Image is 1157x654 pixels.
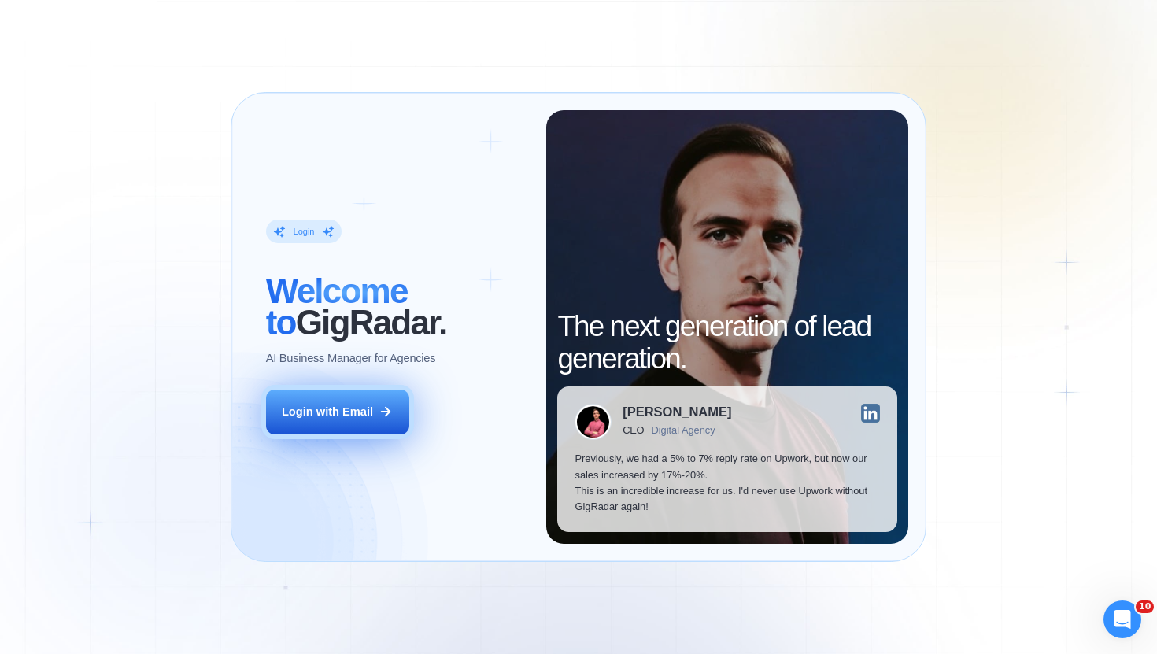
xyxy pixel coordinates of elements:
[266,390,409,434] button: Login with Email
[266,272,408,342] span: Welcome to
[575,451,879,515] p: Previously, we had a 5% to 7% reply rate on Upwork, but now our sales increased by 17%-20%. This ...
[1103,600,1141,638] iframe: Intercom live chat
[652,425,715,437] div: Digital Agency
[294,226,315,238] div: Login
[623,406,731,419] div: [PERSON_NAME]
[1136,600,1154,613] span: 10
[266,275,529,339] h2: ‍ GigRadar.
[282,404,373,419] div: Login with Email
[623,425,644,437] div: CEO
[557,311,896,375] h2: The next generation of lead generation.
[266,350,436,366] p: AI Business Manager for Agencies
